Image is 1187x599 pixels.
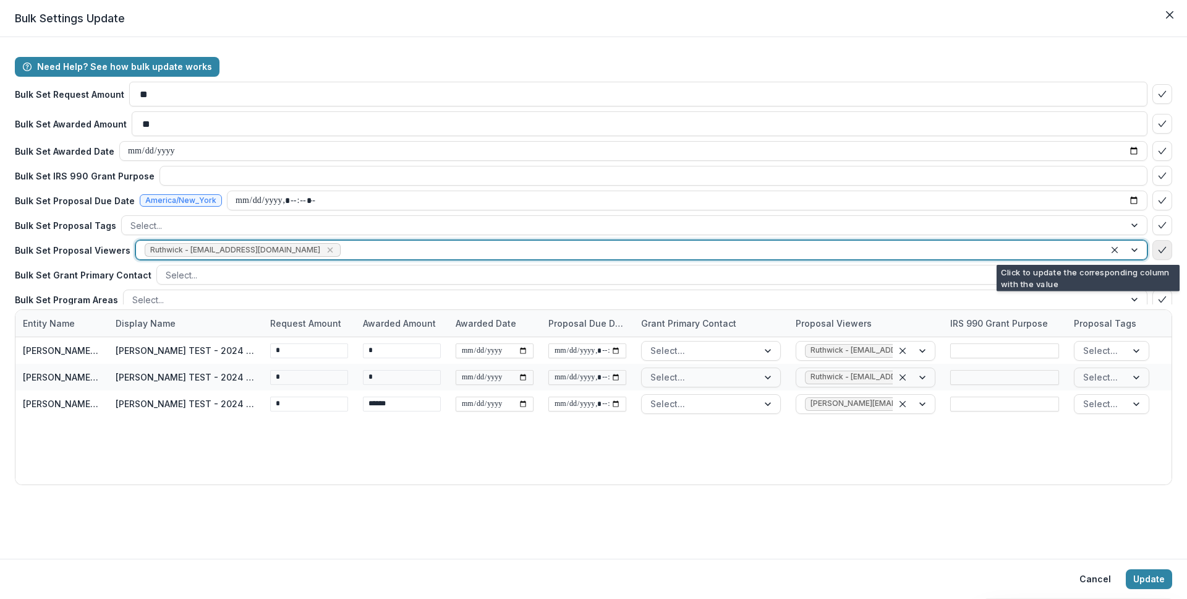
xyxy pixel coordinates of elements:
[23,397,101,410] div: [PERSON_NAME] TEST
[1152,240,1172,260] button: bulk-confirm-option
[448,310,541,337] div: Awarded Date
[15,194,135,207] p: Bulk Set Proposal Due Date
[355,317,443,330] div: Awarded Amount
[116,371,255,384] div: [PERSON_NAME] TEST - 2024 - form
[1152,141,1172,161] button: bulk-confirm-option
[1126,569,1172,589] button: Update
[1072,569,1118,589] button: Cancel
[15,57,219,77] button: Need Help? See how bulk update works
[448,317,524,330] div: Awarded Date
[108,317,183,330] div: Display Name
[634,310,788,337] div: Grant Primary Contact
[15,317,82,330] div: Entity Name
[23,344,101,357] div: [PERSON_NAME] TEST
[1152,191,1172,210] button: bulk-confirm-option
[108,310,263,337] div: Display Name
[1160,5,1180,25] button: Close
[634,317,744,330] div: Grant Primary Contact
[15,310,108,337] div: Entity Name
[15,269,151,282] p: Bulk Set Grant Primary Contact
[355,310,448,337] div: Awarded Amount
[23,371,101,384] div: [PERSON_NAME] TEST
[541,310,634,337] div: Proposal Due Date
[1152,265,1172,285] button: bulk-confirm-option
[15,293,118,306] p: Bulk Set Program Areas
[541,317,634,330] div: Proposal Due Date
[15,118,127,131] p: Bulk Set Awarded Amount
[1107,243,1122,257] div: Clear selected options
[1152,84,1172,104] button: bulk-confirm-option
[810,346,981,355] span: Ruthwick - [EMAIL_ADDRESS][DOMAIN_NAME]
[1152,114,1172,134] button: bulk-confirm-option
[810,373,981,381] span: Ruthwick - [EMAIL_ADDRESS][DOMAIN_NAME]
[943,310,1066,337] div: IRS 990 Grant Purpose
[788,310,943,337] div: Proposal Viewers
[116,344,255,357] div: [PERSON_NAME] TEST - 2024 - Temelio Test Form
[15,219,116,232] p: Bulk Set Proposal Tags
[788,317,879,330] div: Proposal Viewers
[150,246,320,254] span: Ruthwick - [EMAIL_ADDRESS][DOMAIN_NAME]
[15,244,130,257] p: Bulk Set Proposal Viewers
[145,196,216,205] span: America/New_York
[263,310,355,337] div: Request Amount
[895,397,910,412] div: Clear selected options
[270,317,341,330] p: Request Amount
[1152,290,1172,309] button: bulk-confirm-option
[116,397,255,410] div: [PERSON_NAME] TEST - 2024 - Some new quiz
[943,317,1055,330] div: IRS 990 Grant Purpose
[15,88,124,101] p: Bulk Set Request Amount
[1152,166,1172,186] button: bulk-confirm-option
[1152,215,1172,235] button: bulk-confirm-option
[15,170,155,183] p: Bulk Set IRS 990 Grant Purpose
[324,244,336,256] div: Remove Ruthwick - ruthwick@trytemelio.com
[895,370,910,385] div: Clear selected options
[1066,317,1144,330] div: Proposal Tags
[15,145,114,158] p: Bulk Set Awarded Date
[895,343,910,358] div: Clear selected options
